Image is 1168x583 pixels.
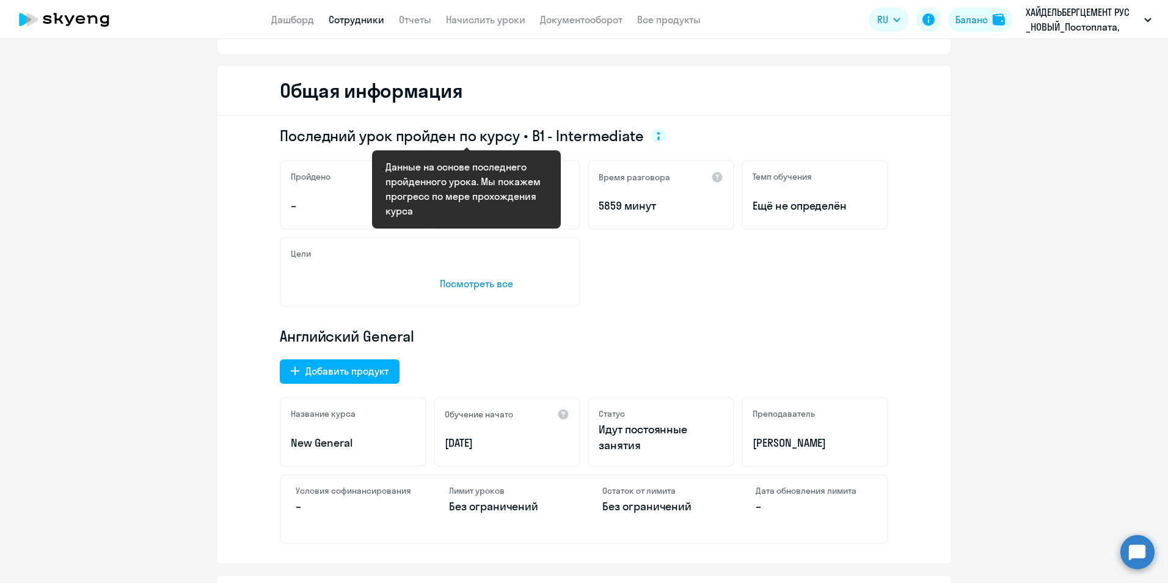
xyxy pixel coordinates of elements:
h5: Статус [599,408,625,419]
button: ХАЙДЕЛЬБЕРГЦЕМЕНТ РУС _НОВЫЙ_Постоплата, ХАЙДЕЛЬБЕРГЦЕМЕНТ РУС, ООО [1020,5,1158,34]
p: ХАЙДЕЛЬБЕРГЦЕМЕНТ РУС _НОВЫЙ_Постоплата, ХАЙДЕЛЬБЕРГЦЕМЕНТ РУС, ООО [1026,5,1139,34]
h4: Условия софинансирования [296,485,412,496]
button: Добавить продукт [280,359,400,384]
p: [DATE] [445,435,569,451]
p: Посмотреть все [440,276,569,291]
h5: Преподаватель [753,408,815,419]
div: Данные на основе последнего пройденного урока. Мы покажем прогресс по мере прохождения курса [385,159,547,218]
a: Дашборд [271,13,314,26]
p: Без ограничений [602,499,719,515]
p: [PERSON_NAME] [753,435,877,451]
img: balance [993,13,1005,26]
h4: Лимит уроков [449,485,566,496]
p: 5859 минут [599,198,723,214]
div: Баланс [955,12,988,27]
h5: Темп обучения [753,171,812,182]
p: New General [291,435,415,451]
h4: Дата обновления лимита [756,485,872,496]
a: Все продукты [637,13,701,26]
p: – [756,499,872,515]
a: Отчеты [399,13,431,26]
h5: Название курса [291,408,356,419]
h5: Время разговора [599,172,670,183]
span: Последний урок пройден по курсу • B1 - Intermediate [280,126,644,145]
span: Английский General [280,326,414,346]
p: – [291,198,415,214]
button: RU [869,7,909,32]
p: Без ограничений [449,499,566,515]
a: Начислить уроки [446,13,525,26]
h4: Остаток от лимита [602,485,719,496]
p: – [296,499,412,515]
h5: Цели [291,248,311,259]
h5: Пройдено [291,171,330,182]
h5: Обучение начато [445,409,513,420]
span: Ещё не определён [753,198,877,214]
h2: Общая информация [280,78,462,103]
span: RU [877,12,888,27]
p: Идут постоянные занятия [599,422,723,453]
a: Документооборот [540,13,622,26]
div: Добавить продукт [305,364,389,378]
button: Балансbalance [948,7,1012,32]
a: Сотрудники [329,13,384,26]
